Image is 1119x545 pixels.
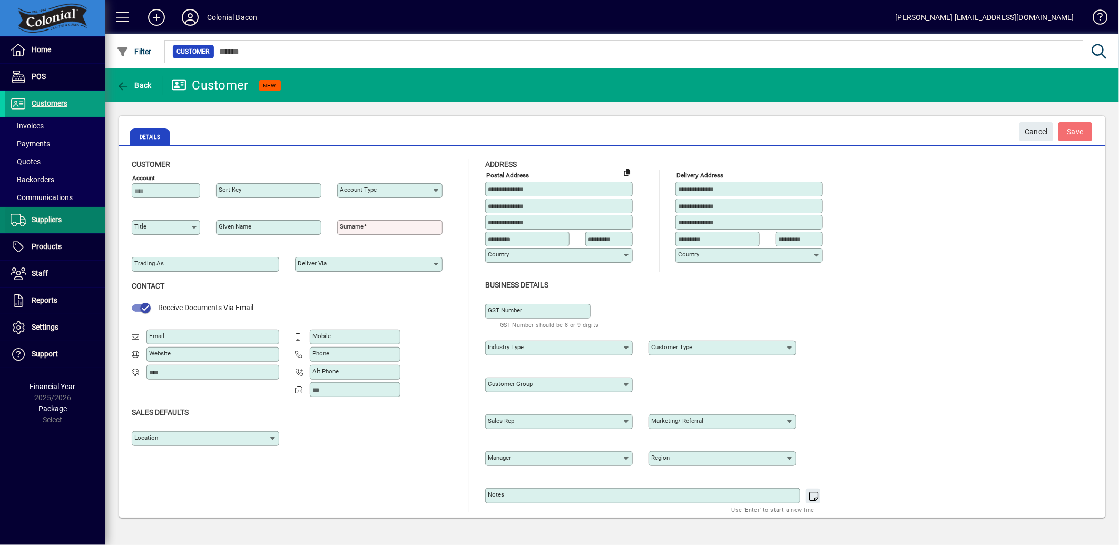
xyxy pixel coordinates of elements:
[116,47,152,56] span: Filter
[5,314,105,341] a: Settings
[488,343,524,351] mat-label: Industry type
[149,350,171,357] mat-label: Website
[5,153,105,171] a: Quotes
[5,341,105,368] a: Support
[5,234,105,260] a: Products
[116,81,152,90] span: Back
[114,42,154,61] button: Filter
[651,417,703,424] mat-label: Marketing/ Referral
[132,282,164,290] span: Contact
[651,454,670,461] mat-label: Region
[32,45,51,54] span: Home
[140,8,173,27] button: Add
[732,503,814,516] mat-hint: Use 'Enter' to start a new line
[134,260,164,267] mat-label: Trading as
[488,417,514,424] mat-label: Sales rep
[171,77,249,94] div: Customer
[485,160,517,169] span: Address
[263,82,277,89] span: NEW
[5,288,105,314] a: Reports
[32,323,58,331] span: Settings
[219,186,241,193] mat-label: Sort key
[11,140,50,148] span: Payments
[312,332,331,340] mat-label: Mobile
[1058,122,1092,141] button: Save
[1025,123,1048,141] span: Cancel
[678,251,699,258] mat-label: Country
[32,269,48,278] span: Staff
[134,434,158,441] mat-label: Location
[312,350,329,357] mat-label: Phone
[132,160,170,169] span: Customer
[1085,2,1106,36] a: Knowledge Base
[5,117,105,135] a: Invoices
[298,260,327,267] mat-label: Deliver via
[32,242,62,251] span: Products
[11,157,41,166] span: Quotes
[488,251,509,258] mat-label: Country
[5,207,105,233] a: Suppliers
[5,171,105,189] a: Backorders
[114,76,154,95] button: Back
[1067,123,1084,141] span: ave
[5,261,105,287] a: Staff
[488,491,504,498] mat-label: Notes
[207,9,257,26] div: Colonial Bacon
[651,343,692,351] mat-label: Customer type
[312,368,339,375] mat-label: Alt Phone
[5,135,105,153] a: Payments
[11,193,73,202] span: Communications
[149,332,164,340] mat-label: Email
[130,128,170,145] span: Details
[11,175,54,184] span: Backorders
[896,9,1074,26] div: [PERSON_NAME] [EMAIL_ADDRESS][DOMAIN_NAME]
[177,46,210,57] span: Customer
[32,296,57,304] span: Reports
[158,303,253,312] span: Receive Documents Via Email
[32,72,46,81] span: POS
[219,223,251,230] mat-label: Given name
[488,454,511,461] mat-label: Manager
[32,350,58,358] span: Support
[38,404,67,413] span: Package
[488,380,533,388] mat-label: Customer group
[1019,122,1053,141] button: Cancel
[485,281,548,289] span: Business details
[5,189,105,206] a: Communications
[134,223,146,230] mat-label: Title
[173,8,207,27] button: Profile
[132,174,155,182] mat-label: Account
[32,99,67,107] span: Customers
[1067,127,1072,136] span: S
[132,408,189,417] span: Sales defaults
[105,76,163,95] app-page-header-button: Back
[488,306,522,314] mat-label: GST Number
[619,164,635,181] button: Copy to Delivery address
[340,223,364,230] mat-label: Surname
[5,37,105,63] a: Home
[32,215,62,224] span: Suppliers
[11,122,44,130] span: Invoices
[340,186,377,193] mat-label: Account Type
[5,64,105,90] a: POS
[30,382,76,391] span: Financial Year
[500,319,599,331] mat-hint: GST Number should be 8 or 9 digits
